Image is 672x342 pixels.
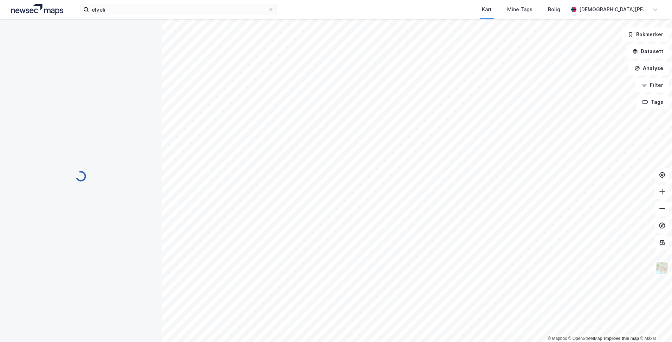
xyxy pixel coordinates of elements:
[635,78,669,92] button: Filter
[548,5,560,14] div: Bolig
[628,61,669,75] button: Analyse
[637,95,669,109] button: Tags
[626,44,669,58] button: Datasett
[579,5,650,14] div: [DEMOGRAPHIC_DATA][PERSON_NAME]
[507,5,532,14] div: Mine Tags
[604,336,639,341] a: Improve this map
[89,4,268,15] input: Søk på adresse, matrikkel, gårdeiere, leietakere eller personer
[11,4,63,15] img: logo.a4113a55bc3d86da70a041830d287a7e.svg
[622,27,669,42] button: Bokmerker
[75,171,86,182] img: spinner.a6d8c91a73a9ac5275cf975e30b51cfb.svg
[637,308,672,342] iframe: Chat Widget
[482,5,492,14] div: Kart
[637,308,672,342] div: Kontrollprogram for chat
[548,336,567,341] a: Mapbox
[568,336,602,341] a: OpenStreetMap
[655,261,669,274] img: Z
